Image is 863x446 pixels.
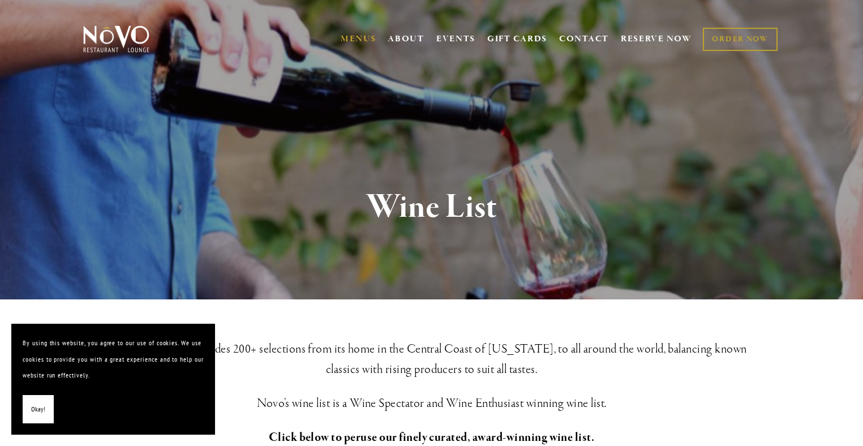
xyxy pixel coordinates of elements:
a: RESERVE NOW [621,28,692,50]
a: EVENTS [436,33,475,45]
section: Cookie banner [11,324,215,435]
a: CONTACT [559,28,609,50]
h3: Novo’s wine list is a Wine Spectator and Wine Enthusiast winning wine list. [102,393,762,414]
button: Okay! [23,395,54,424]
strong: Click below to peruse our finely curated, award-winning wine list. [269,430,595,445]
a: GIFT CARDS [487,28,547,50]
p: By using this website, you agree to our use of cookies. We use cookies to provide you with a grea... [23,335,204,384]
span: Okay! [31,401,45,418]
img: Novo Restaurant &amp; Lounge [81,25,152,53]
h3: Novo’s wine list includes 200+ selections from its home in the Central Coast of [US_STATE], to al... [102,339,762,380]
a: ORDER NOW [703,28,777,51]
a: MENUS [341,33,376,45]
a: ABOUT [388,33,424,45]
h1: Wine List [102,189,762,226]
